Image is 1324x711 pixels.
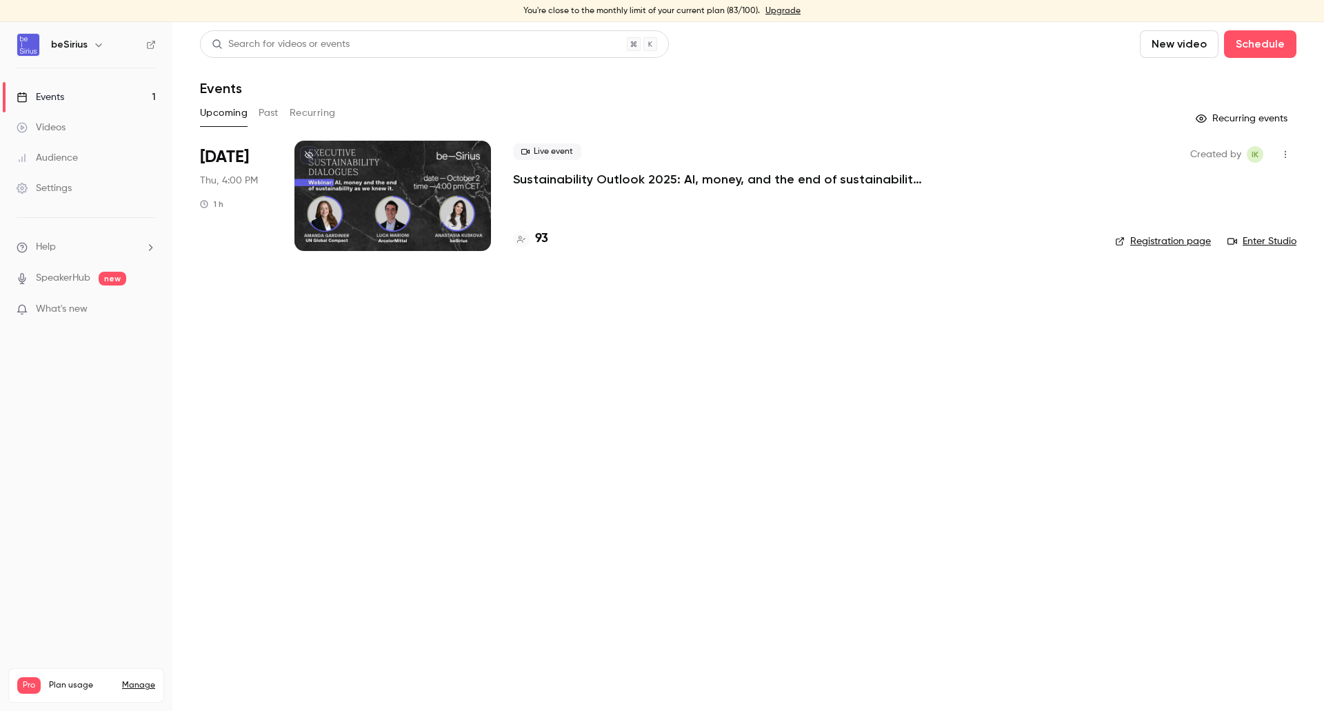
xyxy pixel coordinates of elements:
span: Plan usage [49,680,114,691]
button: Recurring [290,102,336,124]
span: [DATE] [200,146,249,168]
button: New video [1140,30,1218,58]
span: Help [36,240,56,254]
a: 93 [513,230,548,248]
h4: 93 [535,230,548,248]
img: beSirius [17,34,39,56]
div: 1 h [200,199,223,210]
li: help-dropdown-opener [17,240,156,254]
a: Sustainability Outlook 2025: AI, money, and the end of sustainability as we knew it [513,171,927,188]
span: Created by [1190,146,1241,163]
button: Schedule [1224,30,1296,58]
span: new [99,272,126,286]
span: Live event [513,143,581,160]
span: IK [1252,146,1258,163]
h6: beSirius [51,38,88,52]
div: Oct 2 Thu, 4:00 PM (Europe/Amsterdam) [200,141,272,251]
span: Irina Kuzminykh [1247,146,1263,163]
a: SpeakerHub [36,271,90,286]
div: Videos [17,121,66,134]
button: Past [259,102,279,124]
button: Upcoming [200,102,248,124]
a: Registration page [1115,234,1211,248]
span: Thu, 4:00 PM [200,174,258,188]
button: Recurring events [1190,108,1296,130]
span: What's new [36,302,88,317]
a: Enter Studio [1227,234,1296,248]
a: Upgrade [765,6,801,17]
span: Pro [17,677,41,694]
h1: Events [200,80,242,97]
iframe: Noticeable Trigger [139,303,156,316]
a: Manage [122,680,155,691]
div: Settings [17,181,72,195]
div: Events [17,90,64,104]
div: Audience [17,151,78,165]
div: Search for videos or events [212,37,350,52]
